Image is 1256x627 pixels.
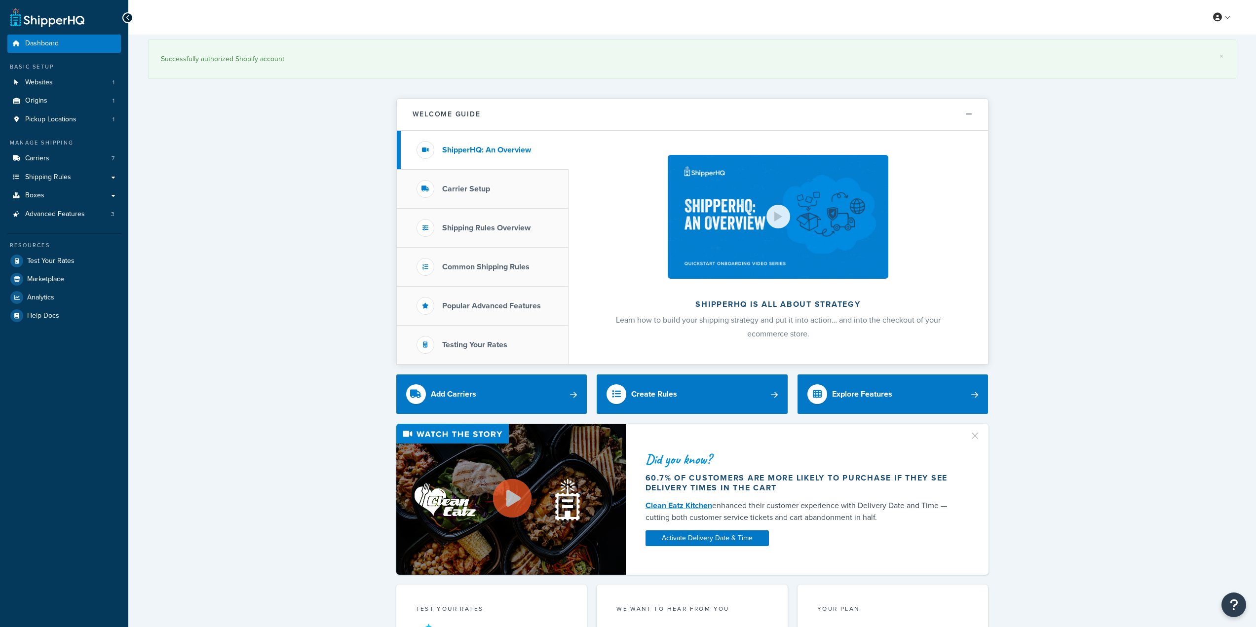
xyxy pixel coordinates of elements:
span: Learn how to build your shipping strategy and put it into action… and into the checkout of your e... [616,314,941,339]
span: 1 [113,78,114,87]
h2: ShipperHQ is all about strategy [595,300,962,309]
span: Test Your Rates [27,257,75,265]
a: Dashboard [7,35,121,53]
a: Analytics [7,289,121,306]
h3: ShipperHQ: An Overview [442,146,531,154]
div: 60.7% of customers are more likely to purchase if they see delivery times in the cart [646,473,957,493]
li: Carriers [7,149,121,168]
a: × [1219,52,1223,60]
h2: Welcome Guide [413,111,481,118]
div: Explore Features [832,387,892,401]
a: Advanced Features3 [7,205,121,223]
a: Boxes [7,186,121,205]
span: Websites [25,78,53,87]
a: Explore Features [798,374,989,414]
span: Boxes [25,191,44,200]
span: Dashboard [25,39,59,48]
li: Origins [7,92,121,110]
h3: Common Shipping Rules [442,262,530,271]
span: Analytics [27,294,54,302]
div: Add Carriers [431,387,476,401]
a: Create Rules [597,374,788,414]
a: Activate Delivery Date & Time [646,530,769,546]
span: Advanced Features [25,210,85,219]
a: Origins1 [7,92,121,110]
h3: Shipping Rules Overview [442,223,531,232]
button: Welcome Guide [397,99,988,130]
span: Origins [25,97,47,105]
li: Websites [7,74,121,92]
span: Carriers [25,154,49,163]
a: Shipping Rules [7,168,121,186]
button: Open Resource Center [1221,592,1246,617]
div: Create Rules [631,387,677,401]
a: Carriers7 [7,149,121,168]
a: Websites1 [7,74,121,92]
div: Manage Shipping [7,139,121,147]
span: Pickup Locations [25,115,76,124]
div: Successfully authorized Shopify account [161,52,1223,66]
a: Help Docs [7,307,121,325]
li: Advanced Features [7,205,121,223]
div: Basic Setup [7,63,121,71]
h3: Testing Your Rates [442,340,507,349]
span: 1 [113,115,114,124]
h3: Popular Advanced Features [442,301,541,310]
span: 3 [111,210,114,219]
img: ShipperHQ is all about strategy [668,155,888,279]
li: Pickup Locations [7,111,121,129]
img: Video thumbnail [396,424,626,575]
h3: Carrier Setup [442,184,490,193]
span: Help Docs [27,312,59,320]
span: 7 [112,154,114,163]
span: 1 [113,97,114,105]
span: Shipping Rules [25,173,71,182]
a: Marketplace [7,270,121,288]
div: Your Plan [817,604,969,616]
div: Test your rates [416,604,568,616]
div: Resources [7,241,121,250]
div: Did you know? [646,452,957,466]
div: enhanced their customer experience with Delivery Date and Time — cutting both customer service ti... [646,500,957,523]
p: we want to hear from you [616,604,768,613]
a: Pickup Locations1 [7,111,121,129]
span: Marketplace [27,275,64,284]
a: Test Your Rates [7,252,121,270]
a: Add Carriers [396,374,587,414]
a: Clean Eatz Kitchen [646,500,712,511]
